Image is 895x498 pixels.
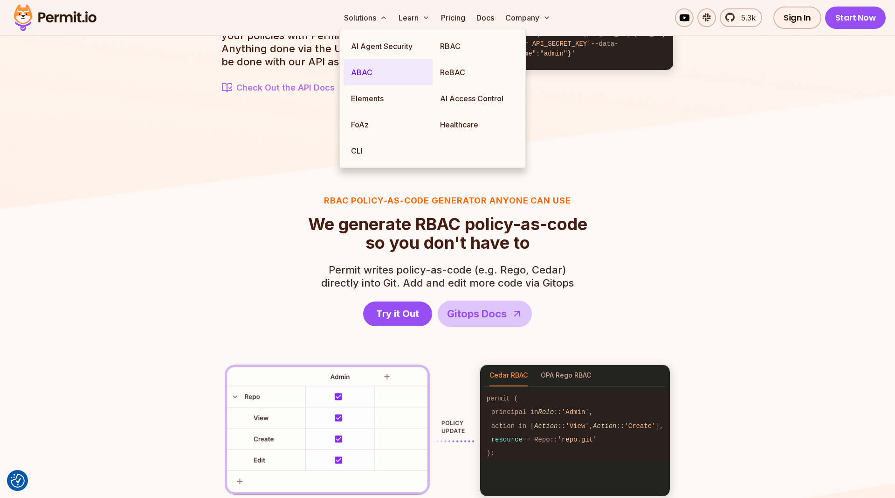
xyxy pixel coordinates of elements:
span: 'Admin' [562,408,589,416]
span: "https://[DOMAIN_NAME]/v2/schema/{project_id}/{env_id}/roles" [454,30,693,38]
span: Action [593,422,616,430]
a: Docs [473,8,498,27]
a: ReBAC [433,59,522,85]
img: Permit logo [9,2,101,34]
h2: so you don't have to [308,215,587,252]
button: OPA Rego RBAC [541,365,591,386]
span: Try it Out [376,307,419,320]
button: Company [502,8,554,27]
a: 5.3k [720,8,762,27]
button: Cedar RBAC [489,365,528,386]
a: FoAz [344,112,433,138]
span: Action [534,422,558,430]
span: Permit writes policy-as-code (e.g. Rego, Cedar) [321,263,574,276]
span: 'Create' [624,422,655,430]
a: Gitops Docs [438,301,532,327]
a: Try it Out [363,302,432,326]
p: directly into Git. Add and edit more code via Gitops [321,263,574,289]
code: principal in :: , [480,406,670,419]
a: Elements [344,85,433,112]
button: Consent Preferences [11,474,25,488]
span: We generate RBAC policy-as-code [308,215,587,233]
code: == Repo:: [480,433,670,447]
span: 'repo.git' [558,436,597,443]
code: action in [ :: , :: ], [480,419,670,433]
button: Learn [395,8,434,27]
a: Pricing [437,8,469,27]
button: Solutions [340,8,391,27]
a: ABAC [344,59,433,85]
a: CLI [344,138,433,164]
code: permit ( [480,392,670,406]
h3: RBAC Policy-as-code generator anyone can use [308,194,587,207]
span: resource [491,436,523,443]
a: Sign In [773,7,821,29]
img: Revisit consent button [11,474,25,488]
a: Start Now [825,7,886,29]
span: Role [538,408,554,416]
span: Gitops Docs [447,306,507,322]
code: curl -H --data-raw [432,22,673,66]
span: 'View' [565,422,589,430]
span: Check Out the API Docs [236,81,335,94]
span: 5.3k [736,12,756,23]
code: ); [480,447,670,460]
a: AI Access Control [433,85,522,112]
a: RBAC [433,33,522,59]
a: Healthcare [433,112,522,138]
a: AI Agent Security [344,33,433,59]
p: Create, manage and automate your policies with Permit‘s API. Anything done via the UI can be done... [221,16,380,68]
a: Check Out the API Docs [221,81,380,94]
